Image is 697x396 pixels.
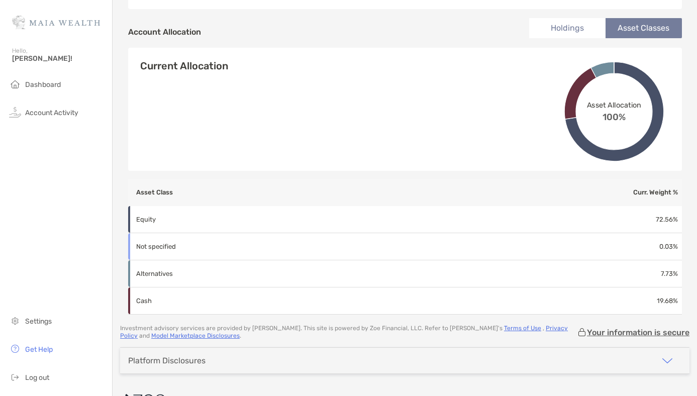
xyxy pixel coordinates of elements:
[136,213,277,226] p: Equity
[661,355,673,367] img: icon arrow
[12,54,106,63] span: [PERSON_NAME]!
[136,240,277,253] p: Not specified
[533,179,682,206] th: Curr. Weight %
[533,287,682,315] td: 19.68 %
[25,109,78,117] span: Account Activity
[25,345,53,354] span: Get Help
[529,18,606,38] li: Holdings
[120,325,577,340] p: Investment advisory services are provided by [PERSON_NAME] . This site is powered by Zoe Financia...
[128,27,201,37] h4: Account Allocation
[25,373,49,382] span: Log out
[12,4,100,40] img: Zoe Logo
[9,315,21,327] img: settings icon
[504,325,541,332] a: Terms of Use
[136,267,277,280] p: Alternatives
[587,328,689,337] p: Your information is secure
[151,332,240,339] a: Model Marketplace Disclosures
[9,371,21,383] img: logout icon
[533,233,682,260] td: 0.03 %
[25,80,61,89] span: Dashboard
[25,317,52,326] span: Settings
[586,101,641,109] span: Asset Allocation
[606,18,682,38] li: Asset Classes
[140,60,228,72] h4: Current Allocation
[533,206,682,233] td: 72.56 %
[128,179,533,206] th: Asset Class
[533,260,682,287] td: 7.73 %
[9,78,21,90] img: household icon
[128,356,206,365] div: Platform Disclosures
[136,294,277,307] p: Cash
[9,106,21,118] img: activity icon
[603,109,626,122] span: 100%
[9,343,21,355] img: get-help icon
[120,325,568,339] a: Privacy Policy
